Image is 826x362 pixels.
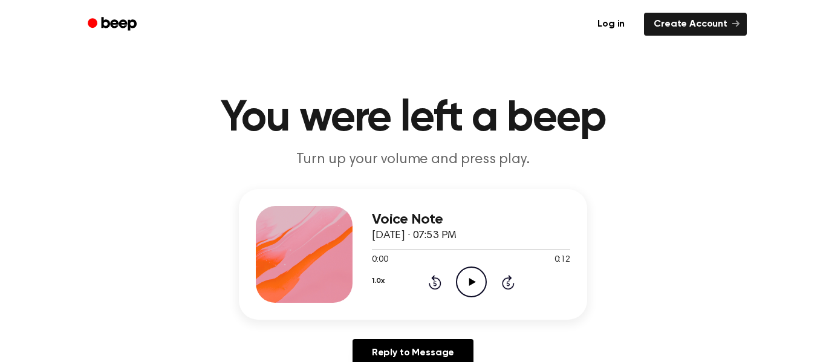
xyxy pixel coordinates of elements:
h1: You were left a beep [103,97,723,140]
span: 0:12 [554,254,570,267]
a: Beep [79,13,148,36]
p: Turn up your volume and press play. [181,150,645,170]
a: Create Account [644,13,747,36]
span: 0:00 [372,254,388,267]
span: [DATE] · 07:53 PM [372,230,457,241]
h3: Voice Note [372,212,570,228]
a: Log in [585,10,637,38]
button: 1.0x [372,271,384,291]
